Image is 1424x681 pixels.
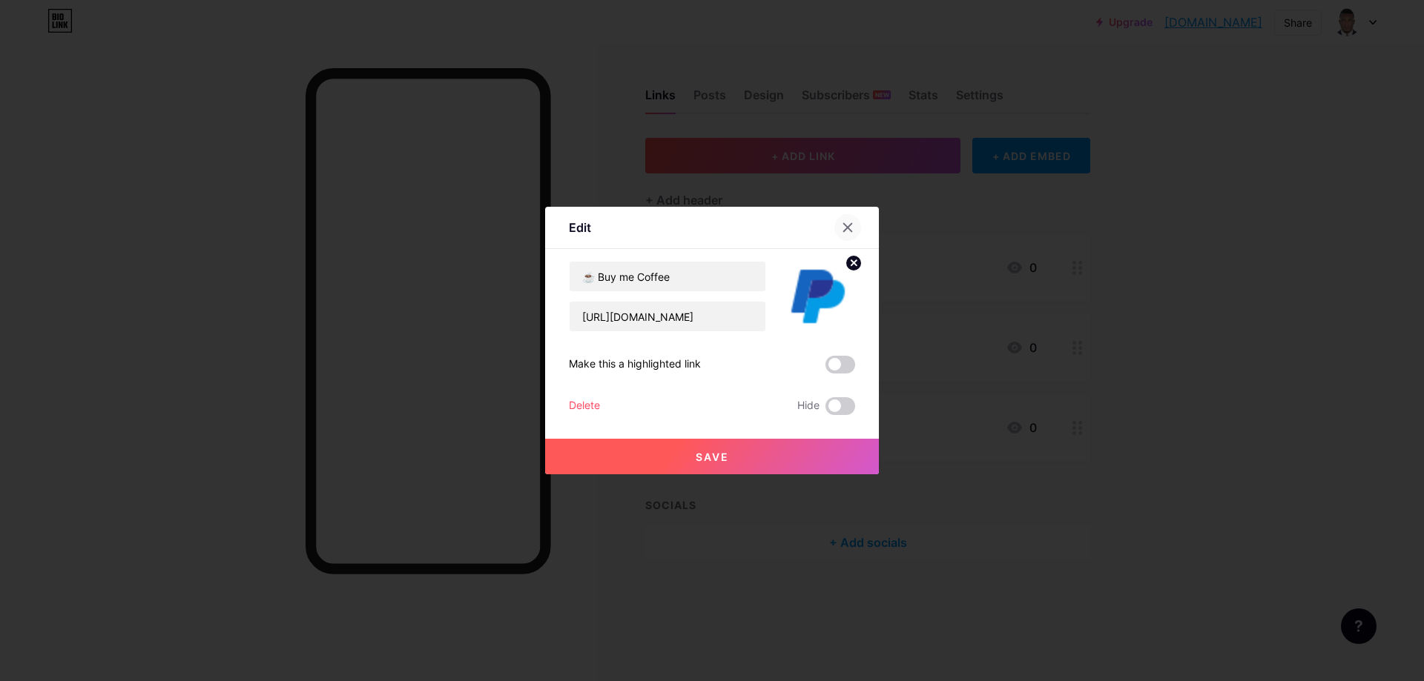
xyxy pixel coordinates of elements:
button: Save [545,439,879,474]
input: URL [570,302,765,331]
span: Hide [797,397,820,415]
span: Save [696,451,729,463]
div: Make this a highlighted link [569,356,701,373]
div: Edit [569,219,591,236]
div: Delete [569,397,600,415]
input: Title [570,262,765,291]
img: link_thumbnail [784,261,855,332]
